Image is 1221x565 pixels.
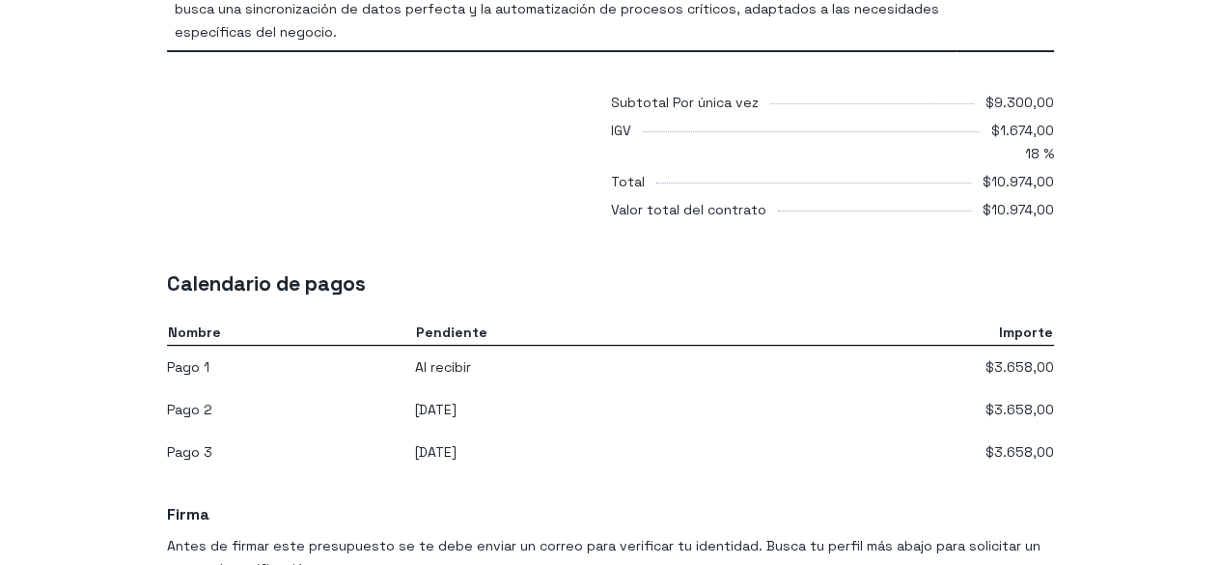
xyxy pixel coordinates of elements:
th: Importe [745,320,1054,346]
div: $10.974,00 [983,170,1054,198]
td: Al recibir [415,345,745,388]
div: Total [611,170,645,198]
span: $1.674,00 [991,119,1054,142]
div: $10.974,00 [983,198,1054,226]
td: [DATE] [415,431,745,473]
td: Pago 1 [167,345,415,388]
div: IGV [611,119,631,142]
div: Valor total del contrato [611,198,766,226]
td: $3.658,00 [745,431,1054,473]
td: [DATE] [415,388,745,431]
h3: Firma [167,504,1054,524]
th: Nombre [167,320,415,346]
th: Pendiente [415,320,745,346]
td: Pago 3 [167,431,415,473]
span: 18 % [1025,142,1054,165]
h2: Calendario de pagos [167,265,1054,303]
span: $9.300,00 [985,94,1054,111]
td: $3.658,00 [745,345,1054,388]
div: Subtotal Por única vez [611,91,759,114]
td: $3.658,00 [745,388,1054,431]
td: Pago 2 [167,388,415,431]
